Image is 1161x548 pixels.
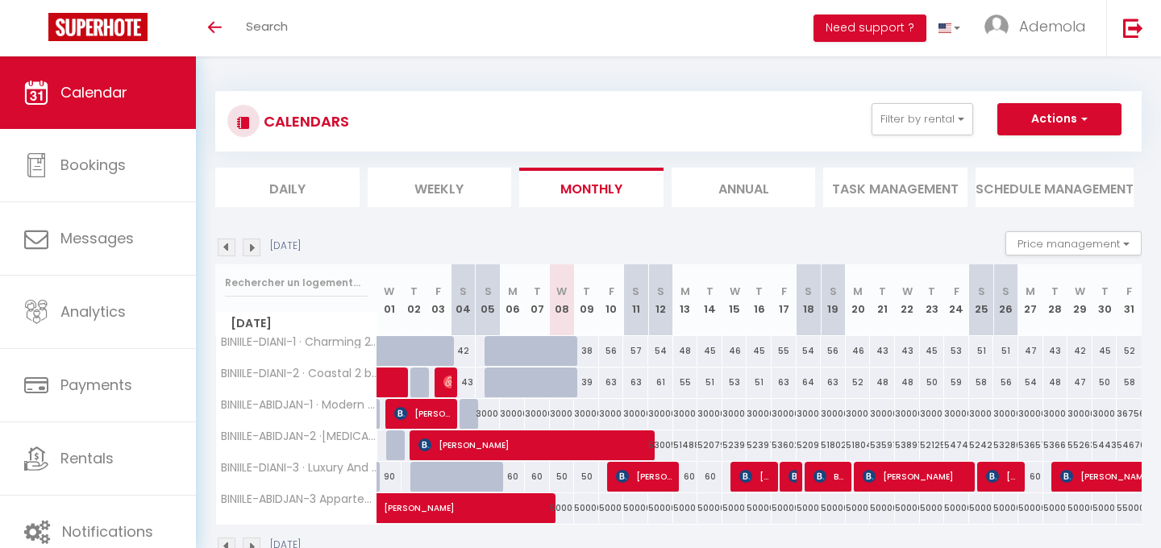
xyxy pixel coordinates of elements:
[574,336,599,366] div: 38
[451,264,476,336] th: 04
[384,484,643,515] span: [PERSON_NAME]
[1092,430,1117,460] div: 54433
[969,264,994,336] th: 25
[1018,462,1043,492] div: 60
[623,399,648,429] div: 30000
[60,301,126,322] span: Analytics
[993,264,1018,336] th: 26
[616,461,674,492] span: [PERSON_NAME]
[260,103,349,139] h3: CALENDARS
[427,264,451,336] th: 03
[969,430,994,460] div: 52423
[944,367,969,397] div: 59
[1018,399,1043,429] div: 30000
[739,461,772,492] span: [PERSON_NAME]
[993,367,1018,397] div: 56
[443,367,451,397] span: [PERSON_NAME]
[772,367,797,397] div: 63
[993,399,1018,429] div: 30000
[830,284,837,299] abbr: S
[377,493,402,524] a: [PERSON_NAME]
[574,462,599,492] div: 50
[1043,367,1068,397] div: 48
[870,430,895,460] div: 53591
[722,399,747,429] div: 30000
[747,399,772,429] div: 30000
[673,399,698,429] div: 30000
[648,399,673,429] div: 30000
[722,430,747,460] div: 52390
[944,399,969,429] div: 30000
[673,264,698,336] th: 13
[60,228,134,248] span: Messages
[1092,493,1117,523] div: 50000
[993,430,1018,460] div: 53280
[1075,284,1085,299] abbr: W
[895,430,920,460] div: 53891
[1117,493,1142,523] div: 55000
[821,493,846,523] div: 50000
[969,367,994,397] div: 58
[772,399,797,429] div: 30000
[377,462,402,492] div: 90
[954,284,959,299] abbr: F
[48,13,148,41] img: Super Booking
[747,336,772,366] div: 45
[574,264,599,336] th: 09
[1018,264,1043,336] th: 27
[62,521,153,542] span: Notifications
[550,264,575,336] th: 08
[1117,367,1142,397] div: 58
[697,336,722,366] div: 45
[870,493,895,523] div: 50000
[648,336,673,366] div: 54
[895,493,920,523] div: 50000
[969,336,994,366] div: 51
[60,155,126,175] span: Bookings
[218,336,380,348] span: BINIILE-DIANI-1 · Charming 2-Bedroom in [GEOGRAPHIC_DATA]
[1043,336,1068,366] div: 43
[476,399,501,429] div: 30000
[755,284,763,299] abbr: T
[772,493,797,523] div: 50000
[218,493,380,505] span: BINIILE-ABIDJAN-3 Appartement spacieux et moderne aux 2 Plateaux
[1018,493,1043,523] div: 50000
[821,367,846,397] div: 63
[435,284,441,299] abbr: F
[747,264,772,336] th: 16
[789,461,797,492] span: [PERSON_NAME]
[747,367,772,397] div: 51
[797,367,822,397] div: 64
[1019,16,1086,36] span: Ademola
[525,462,550,492] div: 60
[60,82,127,102] span: Calendar
[747,430,772,460] div: 52397
[368,168,512,207] li: Weekly
[870,367,895,397] div: 48
[673,336,698,366] div: 48
[680,284,690,299] abbr: M
[997,103,1121,135] button: Actions
[556,284,567,299] abbr: W
[870,399,895,429] div: 30000
[846,264,871,336] th: 20
[648,493,673,523] div: 50000
[1117,399,1142,429] div: 36756
[218,430,380,442] span: BINIILE-ABIDJAN-2 ·[MEDICAL_DATA] Moderne et Cosy, [GEOGRAPHIC_DATA], 10min [GEOGRAPHIC_DATA]
[534,284,541,299] abbr: T
[895,367,920,397] div: 48
[772,264,797,336] th: 17
[657,284,664,299] abbr: S
[218,367,380,380] span: BINIILE-DIANI-2 · Coastal 2 bedroom in [GEOGRAPHIC_DATA]
[1092,399,1117,429] div: 30000
[969,493,994,523] div: 50000
[485,284,492,299] abbr: S
[870,264,895,336] th: 21
[863,461,971,492] span: [PERSON_NAME]
[805,284,812,299] abbr: S
[722,336,747,366] div: 46
[928,284,935,299] abbr: T
[1026,284,1035,299] abbr: M
[920,399,945,429] div: 30000
[846,336,871,366] div: 46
